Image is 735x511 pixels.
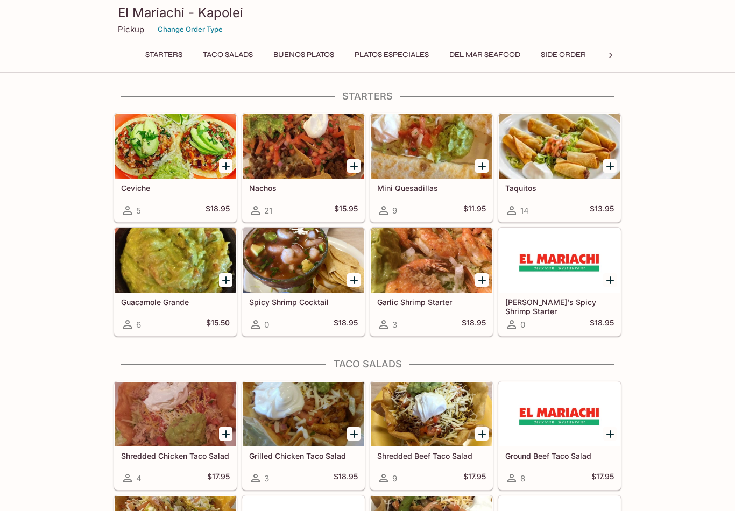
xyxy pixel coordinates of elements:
span: 9 [392,205,397,216]
a: Mini Quesadillas9$11.95 [370,113,493,222]
h5: Grilled Chicken Taco Salad [249,451,358,460]
h5: $18.95 [206,204,230,217]
div: Chuy's Spicy Shrimp Starter [499,228,620,293]
div: Shredded Chicken Taco Salad [115,382,236,446]
button: Change Order Type [153,21,228,38]
a: Shredded Beef Taco Salad9$17.95 [370,381,493,490]
button: Add Spicy Shrimp Cocktail [347,273,361,287]
div: Grilled Chicken Taco Salad [243,382,364,446]
button: Add Nachos [347,159,361,173]
div: Spicy Shrimp Cocktail [243,228,364,293]
a: Garlic Shrimp Starter3$18.95 [370,228,493,336]
button: Add Shredded Chicken Taco Salad [219,427,232,441]
h5: Nachos [249,183,358,193]
button: Starters [139,47,188,62]
button: Del Mar Seafood [443,47,526,62]
h5: Shredded Chicken Taco Salad [121,451,230,460]
h5: Taquitos [505,183,614,193]
div: Taquitos [499,114,620,179]
h4: Starters [114,90,621,102]
button: Side Order [535,47,592,62]
div: Mini Quesadillas [371,114,492,179]
button: Add Ceviche [219,159,232,173]
span: 8 [520,473,525,484]
p: Pickup [118,24,144,34]
a: Shredded Chicken Taco Salad4$17.95 [114,381,237,490]
a: Spicy Shrimp Cocktail0$18.95 [242,228,365,336]
a: Ceviche5$18.95 [114,113,237,222]
h5: Mini Quesadillas [377,183,486,193]
span: 14 [520,205,529,216]
button: Add Mini Quesadillas [475,159,489,173]
h5: Garlic Shrimp Starter [377,297,486,307]
h5: $15.95 [334,204,358,217]
span: 0 [520,320,525,330]
h5: $13.95 [590,204,614,217]
div: Garlic Shrimp Starter [371,228,492,293]
div: Ground Beef Taco Salad [499,382,620,446]
h5: Ground Beef Taco Salad [505,451,614,460]
h5: $18.95 [590,318,614,331]
h5: $18.95 [334,472,358,485]
span: 6 [136,320,141,330]
a: Grilled Chicken Taco Salad3$18.95 [242,381,365,490]
button: Add Ground Beef Taco Salad [603,427,617,441]
h5: $11.95 [463,204,486,217]
span: 3 [392,320,397,330]
button: Add Taquitos [603,159,617,173]
div: Shredded Beef Taco Salad [371,382,492,446]
button: Add Guacamole Grande [219,273,232,287]
button: Add Chuy's Spicy Shrimp Starter [603,273,617,287]
span: 4 [136,473,142,484]
div: Nachos [243,114,364,179]
h5: $17.95 [207,472,230,485]
h5: $17.95 [463,472,486,485]
a: Nachos21$15.95 [242,113,365,222]
a: Ground Beef Taco Salad8$17.95 [498,381,621,490]
div: Guacamole Grande [115,228,236,293]
h5: Guacamole Grande [121,297,230,307]
span: 21 [264,205,272,216]
h5: $15.50 [206,318,230,331]
button: Add Garlic Shrimp Starter [475,273,489,287]
h5: Shredded Beef Taco Salad [377,451,486,460]
span: 5 [136,205,141,216]
h5: Spicy Shrimp Cocktail [249,297,358,307]
button: Taco Salads [197,47,259,62]
button: Platos Especiales [349,47,435,62]
a: Guacamole Grande6$15.50 [114,228,237,336]
h3: El Mariachi - Kapolei [118,4,617,21]
button: Buenos Platos [267,47,340,62]
h5: $18.95 [462,318,486,331]
span: 9 [392,473,397,484]
a: Taquitos14$13.95 [498,113,621,222]
h5: [PERSON_NAME]'s Spicy Shrimp Starter [505,297,614,315]
button: Add Grilled Chicken Taco Salad [347,427,361,441]
h4: Taco Salads [114,358,621,370]
a: [PERSON_NAME]'s Spicy Shrimp Starter0$18.95 [498,228,621,336]
span: 3 [264,473,269,484]
button: Add Shredded Beef Taco Salad [475,427,489,441]
h5: Ceviche [121,183,230,193]
h5: $17.95 [591,472,614,485]
span: 0 [264,320,269,330]
div: Ceviche [115,114,236,179]
h5: $18.95 [334,318,358,331]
